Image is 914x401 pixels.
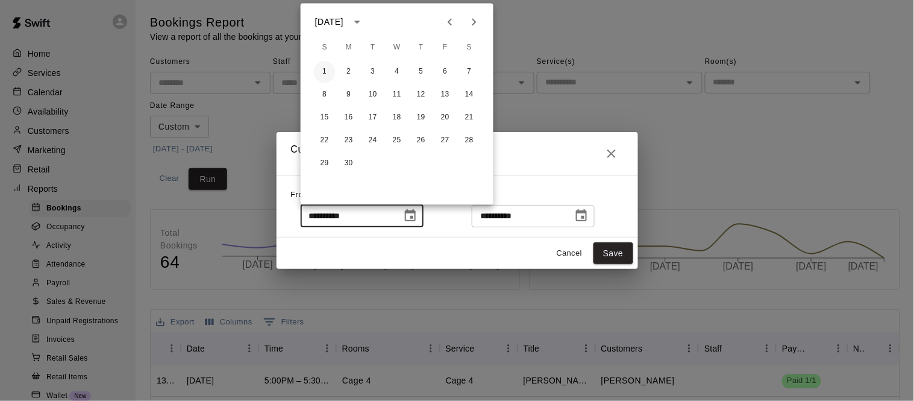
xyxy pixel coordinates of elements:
button: Previous month [438,10,462,34]
span: Sunday [314,36,336,60]
button: 18 [386,107,408,128]
button: 22 [314,130,336,151]
span: From Date [291,191,331,199]
button: Save [593,242,633,265]
button: 8 [314,84,336,106]
button: 10 [362,84,384,106]
button: 7 [459,61,480,83]
button: 28 [459,130,480,151]
span: Thursday [410,36,432,60]
button: Choose date, selected date is Aug 19, 2025 [569,204,593,228]
button: Close [599,142,624,166]
button: 26 [410,130,432,151]
button: Cancel [550,244,589,263]
button: 14 [459,84,480,106]
div: [DATE] [315,16,343,28]
button: calendar view is open, switch to year view [347,11,368,32]
button: Choose date, selected date is Aug 12, 2025 [398,204,422,228]
button: 29 [314,153,336,174]
h2: Custom Event Date [277,132,638,175]
span: Tuesday [362,36,384,60]
button: 4 [386,61,408,83]
button: 2 [338,61,360,83]
button: 1 [314,61,336,83]
button: 17 [362,107,384,128]
button: 16 [338,107,360,128]
button: 9 [338,84,360,106]
button: Next month [462,10,486,34]
button: 11 [386,84,408,106]
span: Monday [338,36,360,60]
button: 20 [434,107,456,128]
button: 21 [459,107,480,128]
span: Saturday [459,36,480,60]
button: 12 [410,84,432,106]
button: 27 [434,130,456,151]
span: Wednesday [386,36,408,60]
span: Friday [434,36,456,60]
button: 15 [314,107,336,128]
button: 23 [338,130,360,151]
button: 6 [434,61,456,83]
button: 25 [386,130,408,151]
button: 13 [434,84,456,106]
button: 24 [362,130,384,151]
button: 19 [410,107,432,128]
button: 5 [410,61,432,83]
button: 30 [338,153,360,174]
button: 3 [362,61,384,83]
